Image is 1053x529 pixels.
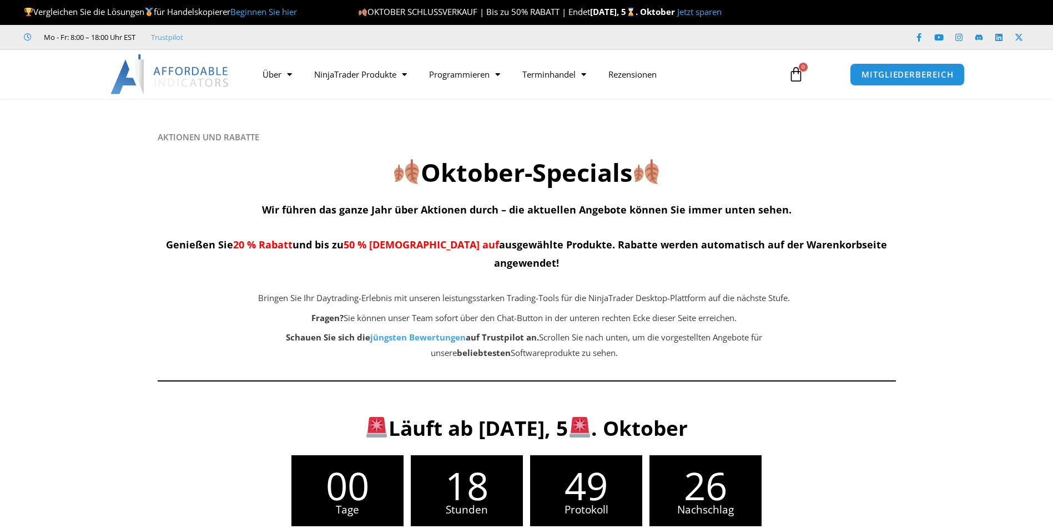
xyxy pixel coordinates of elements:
[411,466,523,505] span: 18
[291,505,404,515] span: Tage
[263,69,281,80] font: Über
[421,155,632,189] font: Oktober-Specials
[511,62,597,87] a: Terminhandel
[530,505,642,515] span: Protokoll
[394,159,419,184] img: 🍂
[359,8,367,16] img: 🍂
[303,62,418,87] a: NinjaTrader Produkte
[522,69,576,80] font: Terminhandel
[366,417,387,438] img: 🚨
[457,347,511,358] b: beliebtesten
[370,332,466,343] a: jüngsten Bewertungen
[677,6,722,17] a: Jetzt sparen
[367,6,590,17] font: OKTOBER SCHLUSSVERKAUF | Bis zu 50% RABATT | Endet
[530,466,642,505] span: 49
[418,62,511,87] a: Programmieren
[110,54,230,94] img: LogoAI | Affordable Indicators – NinjaTrader
[24,6,297,17] span: Vergleichen Sie die Lösungen für Handelskopierer
[251,62,303,87] a: Über
[291,466,404,505] span: 00
[286,332,539,343] strong: Schauen Sie sich die auf Trustpilot an.
[213,311,836,326] p: Sie können unser Team sofort über den Chat-Button in der unteren rechten Ecke dieser Seite erreic...
[233,238,293,251] span: 20 % Rabatt
[251,62,775,87] nav: Menü
[262,203,792,216] span: Wir führen das ganze Jahr über Aktionen durch – die aktuellen Angebote können Sie immer unten sehen.
[145,8,153,16] img: 🥇
[636,6,675,17] font: . Oktober
[151,30,183,44] a: Trustpilot
[429,69,490,80] font: Programmieren
[411,505,523,515] span: Stunden
[158,132,896,143] h6: AKTIONEN UND RABATTE
[213,330,836,361] p: Scrollen Sie nach unten, um die vorgestellten Angebote für unsere Softwareprodukte zu sehen.
[570,417,590,438] img: 🚨
[634,159,659,184] img: 🍂
[649,466,762,505] span: 26
[230,6,297,17] a: Beginnen Sie hier
[649,505,762,515] span: Nachschlag
[41,30,135,44] span: Mo - Fr: 8:00 – 18:00 Uhr EST
[314,69,396,80] font: NinjaTrader Produkte
[772,58,820,90] a: 0
[258,292,790,303] span: Bringen Sie Ihr Daytrading-Erlebnis mit unseren leistungsstarken Trading-Tools für die NinjaTrade...
[799,63,808,72] span: 0
[591,414,688,442] font: . Oktober
[24,8,33,16] img: 🏆
[861,70,953,79] span: MITGLIEDERBEREICH
[850,63,965,86] a: MITGLIEDERBEREICH
[597,62,668,87] a: Rezensionen
[166,238,887,269] span: Genießen Sie und bis zu ausgewählte Produkte. Rabatte werden automatisch auf der Warenkorbseite a...
[389,414,568,442] font: Läuft ab [DATE], 5
[344,238,499,251] span: 50 % [DEMOGRAPHIC_DATA] auf
[311,312,344,323] strong: Fragen?
[627,8,635,16] img: ⌛
[590,6,626,17] font: [DATE], 5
